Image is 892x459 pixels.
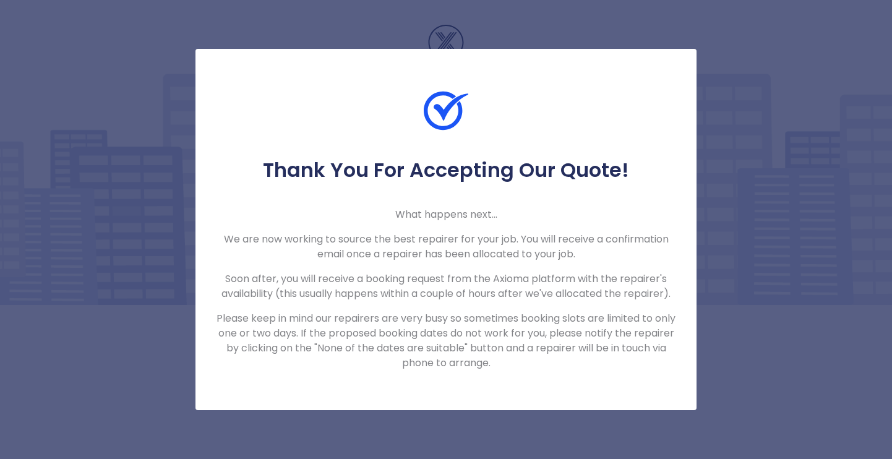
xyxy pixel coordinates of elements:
[215,232,677,262] p: We are now working to source the best repairer for your job. You will receive a confirmation emai...
[215,207,677,222] p: What happens next...
[215,158,677,182] h5: Thank You For Accepting Our Quote!
[215,311,677,371] p: Please keep in mind our repairers are very busy so sometimes booking slots are limited to only on...
[424,88,468,133] img: Check
[215,272,677,301] p: Soon after, you will receive a booking request from the Axioma platform with the repairer's avail...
